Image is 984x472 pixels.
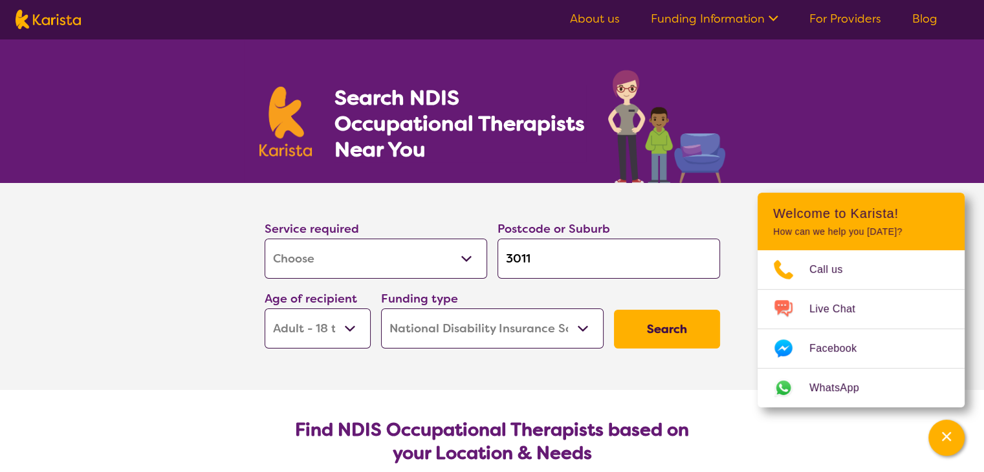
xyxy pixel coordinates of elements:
button: Search [614,310,720,349]
h2: Find NDIS Occupational Therapists based on your Location & Needs [275,418,710,465]
input: Type [497,239,720,279]
ul: Choose channel [758,250,965,407]
h2: Welcome to Karista! [773,206,949,221]
span: Call us [809,260,858,279]
img: Karista logo [259,87,312,156]
a: For Providers [809,11,881,27]
div: Channel Menu [758,193,965,407]
label: Postcode or Suburb [497,221,610,237]
label: Funding type [381,291,458,306]
label: Age of recipient [265,291,357,306]
h1: Search NDIS Occupational Therapists Near You [334,85,585,162]
img: Karista logo [16,10,81,29]
label: Service required [265,221,359,237]
a: Blog [912,11,937,27]
img: occupational-therapy [608,70,725,183]
span: Facebook [809,339,872,358]
a: About us [570,11,620,27]
a: Funding Information [651,11,778,27]
span: WhatsApp [809,378,875,398]
p: How can we help you [DATE]? [773,226,949,237]
a: Web link opens in a new tab. [758,369,965,407]
span: Live Chat [809,299,871,319]
button: Channel Menu [928,420,965,456]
